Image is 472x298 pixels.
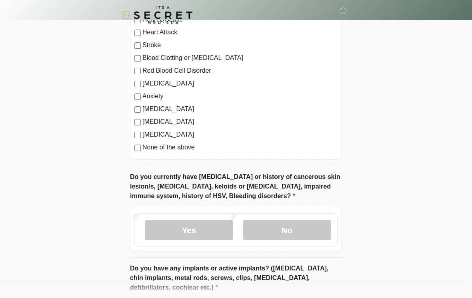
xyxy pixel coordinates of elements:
[134,81,141,87] input: [MEDICAL_DATA]
[142,117,338,127] label: [MEDICAL_DATA]
[142,79,338,88] label: [MEDICAL_DATA]
[122,6,192,24] img: It's A Secret Med Spa Logo
[134,30,141,36] input: Heart Attack
[134,55,141,62] input: Blood Clotting or [MEDICAL_DATA]
[243,220,331,240] label: No
[134,106,141,113] input: [MEDICAL_DATA]
[142,91,338,101] label: Anxiety
[142,104,338,114] label: [MEDICAL_DATA]
[134,145,141,151] input: None of the above
[142,53,338,63] label: Blood Clotting or [MEDICAL_DATA]
[134,93,141,100] input: Anxiety
[142,143,338,152] label: None of the above
[134,132,141,138] input: [MEDICAL_DATA]
[134,42,141,49] input: Stroke
[145,220,233,240] label: Yes
[142,28,338,37] label: Heart Attack
[130,264,342,292] label: Do you have any implants or active implants? ([MEDICAL_DATA], chin implants, metal rods, screws, ...
[142,66,338,75] label: Red Blood Cell Disorder
[134,68,141,74] input: Red Blood Cell Disorder
[130,172,342,201] label: Do you currently have [MEDICAL_DATA] or history of cancerous skin lesion/s, [MEDICAL_DATA], keloi...
[142,40,338,50] label: Stroke
[142,130,338,139] label: [MEDICAL_DATA]
[134,119,141,125] input: [MEDICAL_DATA]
